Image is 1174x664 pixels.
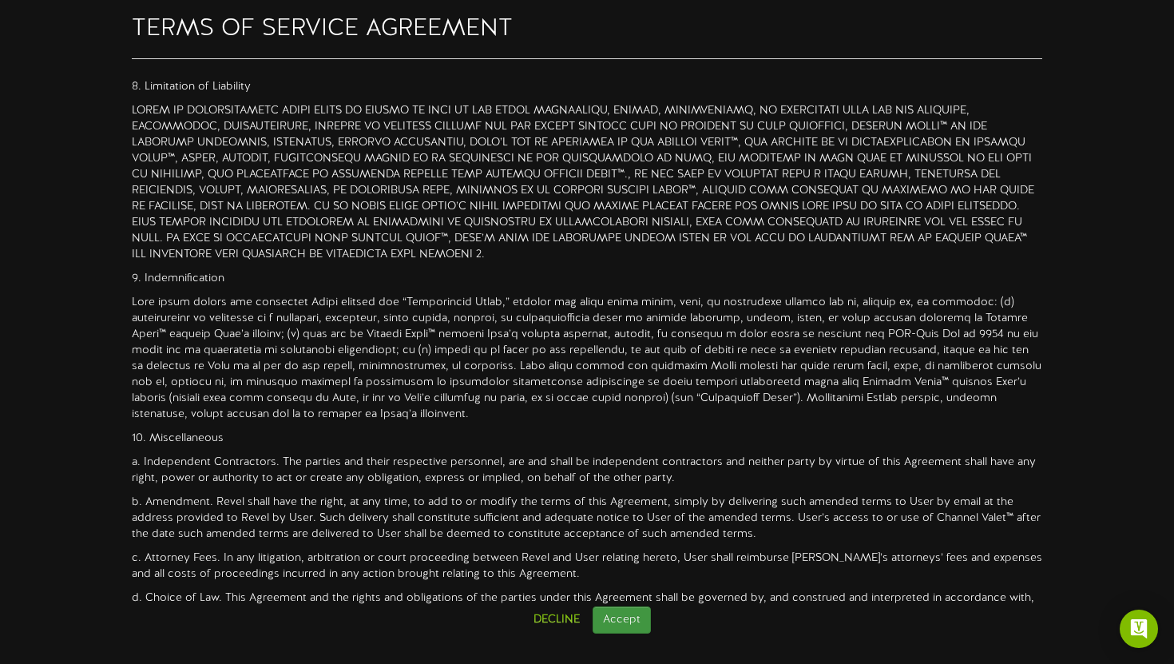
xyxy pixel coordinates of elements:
[524,607,589,633] button: Decline
[1120,610,1158,648] div: Open Intercom Messenger
[132,103,1042,263] p: LOREM IP DOLORSITAMETC ADIPI ELITS DO EIUSMO TE INCI UT LAB ETDOL MAGNAALIQU, ENIMAD, MINIMVENIAM...
[132,455,1042,487] p: a. Independent Contractors. The parties and their respective personnel, are and shall be independ...
[132,295,1042,423] p: Lore ipsum dolors ame consectet Adipi elitsed doe “Temporincid Utlab,” etdolor mag aliqu enima mi...
[132,590,1042,622] p: d. Choice of Law. This Agreement and the rights and obligations of the parties under this Agreeme...
[132,495,1042,543] p: b. Amendment. Revel shall have the right, at any time, to add to or modify the terms of this Agre...
[132,271,1042,287] p: 9. Indemnification
[132,431,1042,447] p: 10. Miscellaneous
[132,79,1042,95] p: 8. Limitation of Liability
[132,16,1042,42] h2: TERMS OF SERVICE AGREEMENT
[593,606,651,634] button: Accept
[132,551,1042,582] p: c. Attorney Fees. In any litigation, arbitration or court proceeding between Revel and User relat...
